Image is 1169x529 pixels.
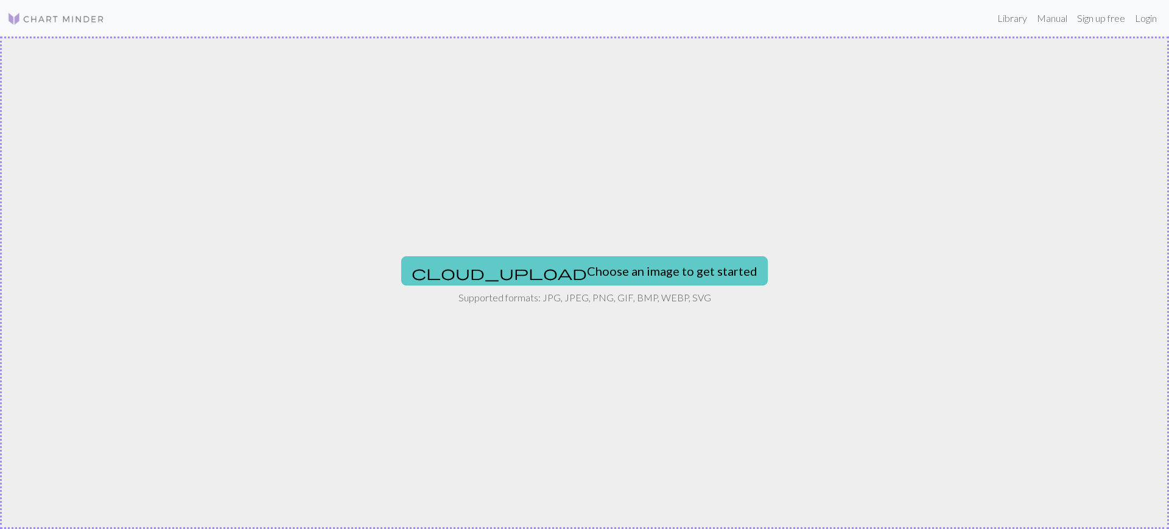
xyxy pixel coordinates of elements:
a: Manual [1032,6,1072,30]
a: Library [992,6,1032,30]
button: Choose an image to get started [401,256,768,286]
p: Supported formats: JPG, JPEG, PNG, GIF, BMP, WEBP, SVG [458,290,711,305]
a: Login [1130,6,1162,30]
span: cloud_upload [412,264,587,281]
img: Logo [7,12,105,26]
a: Sign up free [1072,6,1130,30]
